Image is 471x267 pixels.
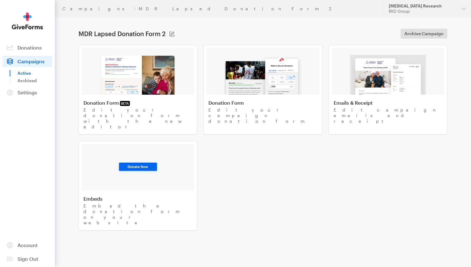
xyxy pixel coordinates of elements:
[83,196,192,202] h4: Embeds
[62,6,131,11] a: Campaigns
[350,55,426,95] img: image-3-0695904bd8fc2540e7c0ed4f0f3f42b2ae7fdd5008376bfc2271839042c80776.png
[17,45,42,50] span: Donations
[2,240,52,251] a: Account
[334,107,442,124] p: Edit campaign emails and receipt
[401,29,447,39] a: Archive Campaign
[2,56,52,67] a: Campaigns
[83,100,192,106] h4: Donation Form
[117,161,159,174] img: image-3-93ee28eb8bf338fe015091468080e1db9f51356d23dce784fdc61914b1599f14.png
[17,58,45,64] span: Campaigns
[203,45,322,135] a: Donation Form Edit your campaign donation form
[139,6,333,11] a: MDR Lapsed Donation Form 2
[208,100,317,106] h4: Donation Form
[83,107,192,130] p: Edit your donation form with the new editor
[78,141,197,231] a: Embeds Embed the donation form on your website
[78,30,166,37] h1: MDR Lapsed Donation Form 2
[17,69,52,77] a: Active
[223,55,302,95] img: image-2-e181a1b57a52e92067c15dabc571ad95275de6101288912623f50734140ed40c.png
[2,87,52,98] a: Settings
[389,3,456,9] div: [MEDICAL_DATA] Research
[17,242,38,248] span: Account
[2,42,52,53] a: Donations
[404,30,444,37] span: Archive Campaign
[100,55,176,95] img: image-1-83ed7ead45621bf174d8040c5c72c9f8980a381436cbc16a82a0f79bcd7e5139.png
[17,256,38,262] span: Sign Out
[208,107,317,124] p: Edit your campaign donation form
[329,45,447,135] a: Emails & Receipt Edit campaign emails and receipt
[389,9,456,14] div: RKD Group
[17,77,52,84] a: Archived
[2,253,52,265] a: Sign Out
[120,101,130,106] span: BETA
[12,12,43,30] img: GiveForms
[334,100,442,106] h4: Emails & Receipt
[17,89,37,95] span: Settings
[78,45,197,135] a: Donation FormBETA Edit your donation form with the new editor
[83,203,192,226] p: Embed the donation form on your website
